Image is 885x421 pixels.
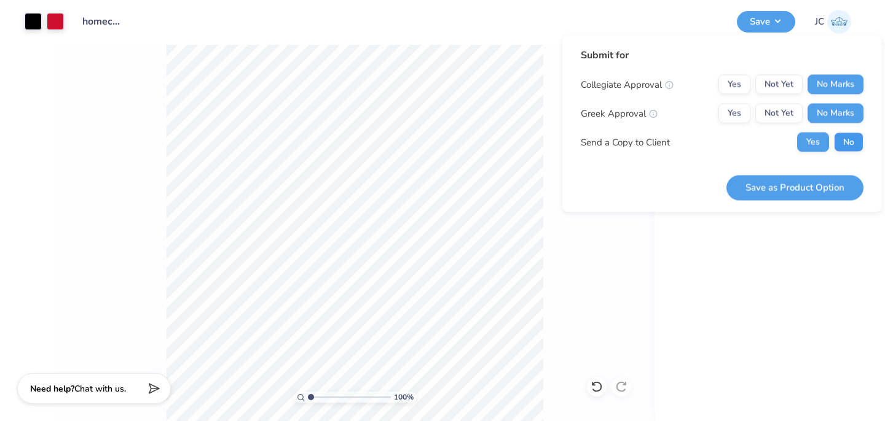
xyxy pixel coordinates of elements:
[581,48,863,63] div: Submit for
[726,175,863,200] button: Save as Product Option
[815,10,851,34] a: JC
[718,75,750,95] button: Yes
[581,135,670,149] div: Send a Copy to Client
[581,77,674,91] div: Collegiate Approval
[808,104,863,123] button: No Marks
[737,11,795,33] button: Save
[827,10,851,34] img: Julia Cox
[755,104,803,123] button: Not Yet
[394,392,414,403] span: 100 %
[30,383,74,395] strong: Need help?
[797,133,829,152] button: Yes
[815,15,824,29] span: JC
[718,104,750,123] button: Yes
[581,106,658,120] div: Greek Approval
[755,75,803,95] button: Not Yet
[834,133,863,152] button: No
[74,383,126,395] span: Chat with us.
[808,75,863,95] button: No Marks
[73,9,133,34] input: Untitled Design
